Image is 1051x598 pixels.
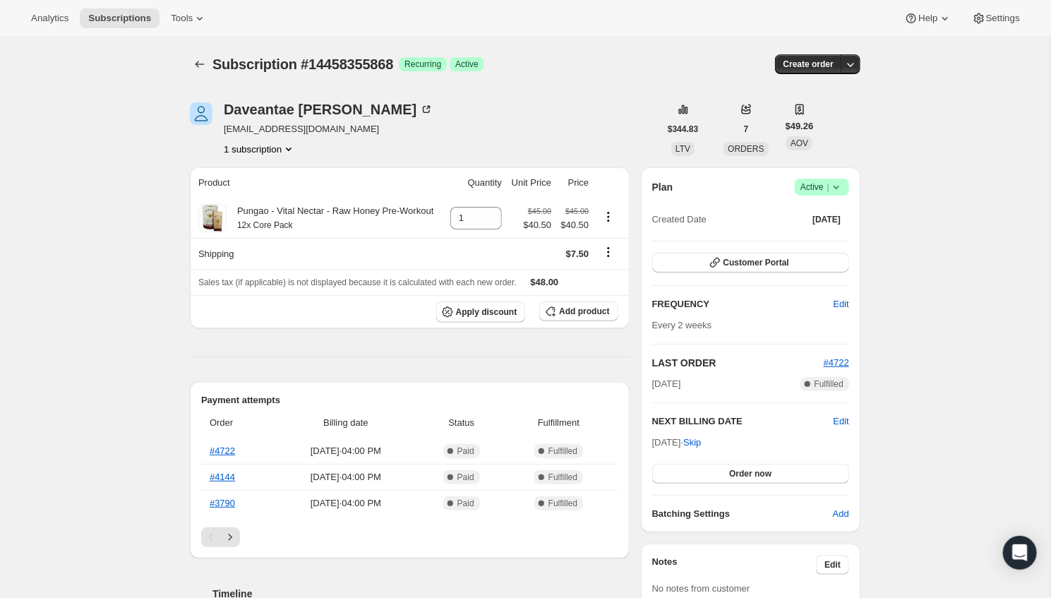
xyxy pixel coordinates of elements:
span: $344.83 [668,124,698,135]
span: Settings [986,13,1020,24]
span: [DATE] · 04:00 PM [277,496,416,510]
span: $40.50 [560,218,589,232]
span: Add product [559,306,609,317]
button: Tools [162,8,215,28]
span: $49.26 [786,119,814,133]
a: #4144 [210,472,235,482]
button: Skip [675,431,709,454]
span: Every 2 weeks [652,320,712,330]
span: [DATE] [652,377,681,391]
span: [DATE] · 04:00 PM [277,444,416,458]
span: Create order [783,59,834,70]
span: Add [833,507,849,521]
span: Edit [834,297,849,311]
h2: Plan [652,180,673,194]
button: Add product [539,301,618,321]
span: [DATE] · [652,437,702,448]
button: Next [220,527,240,547]
h3: Notes [652,555,817,575]
span: [DATE] · 04:00 PM [277,470,416,484]
th: Quantity [445,167,506,198]
th: Shipping [190,238,445,269]
button: $344.83 [659,119,707,139]
button: Edit [816,555,849,575]
button: Edit [825,293,858,316]
button: Product actions [224,142,296,156]
h2: Payment attempts [201,393,618,407]
th: Unit Price [506,167,555,198]
div: Daveantae [PERSON_NAME] [224,102,433,116]
span: Paid [457,498,474,509]
span: | [827,181,829,193]
div: Pungao - Vital Nectar - Raw Honey Pre-Workout [227,204,433,232]
button: Add [824,503,858,525]
small: $45.00 [528,207,551,215]
button: Edit [834,414,849,429]
button: Order now [652,464,849,484]
span: Billing date [277,416,416,430]
h6: Batching Settings [652,507,833,521]
span: Paid [457,445,474,457]
span: Daveantae stegall [190,102,212,125]
button: Apply discount [436,301,526,323]
span: Active [800,180,843,194]
span: Fulfilled [815,378,843,390]
span: Subscription #14458355868 [212,56,393,72]
th: Product [190,167,445,198]
span: Paid [457,472,474,483]
span: [DATE] [812,214,841,225]
button: Customer Portal [652,253,849,273]
button: Create order [775,54,842,74]
span: $48.00 [531,277,559,287]
h2: LAST ORDER [652,356,824,370]
span: LTV [675,144,690,154]
span: Fulfillment [508,416,609,430]
button: Analytics [23,8,77,28]
th: Order [201,407,272,438]
span: Customer Portal [723,257,789,268]
small: 12x Core Pack [237,220,293,230]
h2: FREQUENCY [652,297,834,311]
span: $7.50 [566,249,589,259]
span: Created Date [652,213,707,227]
span: ORDERS [728,144,764,154]
button: Help [896,8,960,28]
span: AOV [791,138,808,148]
span: Apply discount [456,306,517,318]
a: #4722 [210,445,235,456]
span: Help [918,13,937,24]
span: Recurring [404,59,441,70]
small: $45.00 [565,207,589,215]
span: Skip [683,436,701,450]
span: No notes from customer [652,583,750,594]
a: #4722 [824,357,849,368]
div: Open Intercom Messenger [1003,536,1037,570]
button: Product actions [597,209,620,225]
span: [EMAIL_ADDRESS][DOMAIN_NAME] [224,122,433,136]
span: Edit [824,559,841,570]
span: Order now [729,468,771,479]
span: Analytics [31,13,68,24]
span: 7 [744,124,749,135]
button: Subscriptions [190,54,210,74]
span: Status [424,416,499,430]
button: 7 [735,119,757,139]
button: [DATE] [804,210,849,229]
span: Fulfilled [548,472,577,483]
span: Fulfilled [548,445,577,457]
span: Tools [171,13,193,24]
button: Subscriptions [80,8,160,28]
h2: NEXT BILLING DATE [652,414,834,429]
button: Settings [963,8,1028,28]
span: Active [455,59,479,70]
span: Fulfilled [548,498,577,509]
a: #3790 [210,498,235,508]
span: Subscriptions [88,13,151,24]
nav: Pagination [201,527,618,547]
th: Price [555,167,593,198]
img: product img [198,204,227,232]
span: $40.50 [523,218,551,232]
button: Shipping actions [597,244,620,260]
